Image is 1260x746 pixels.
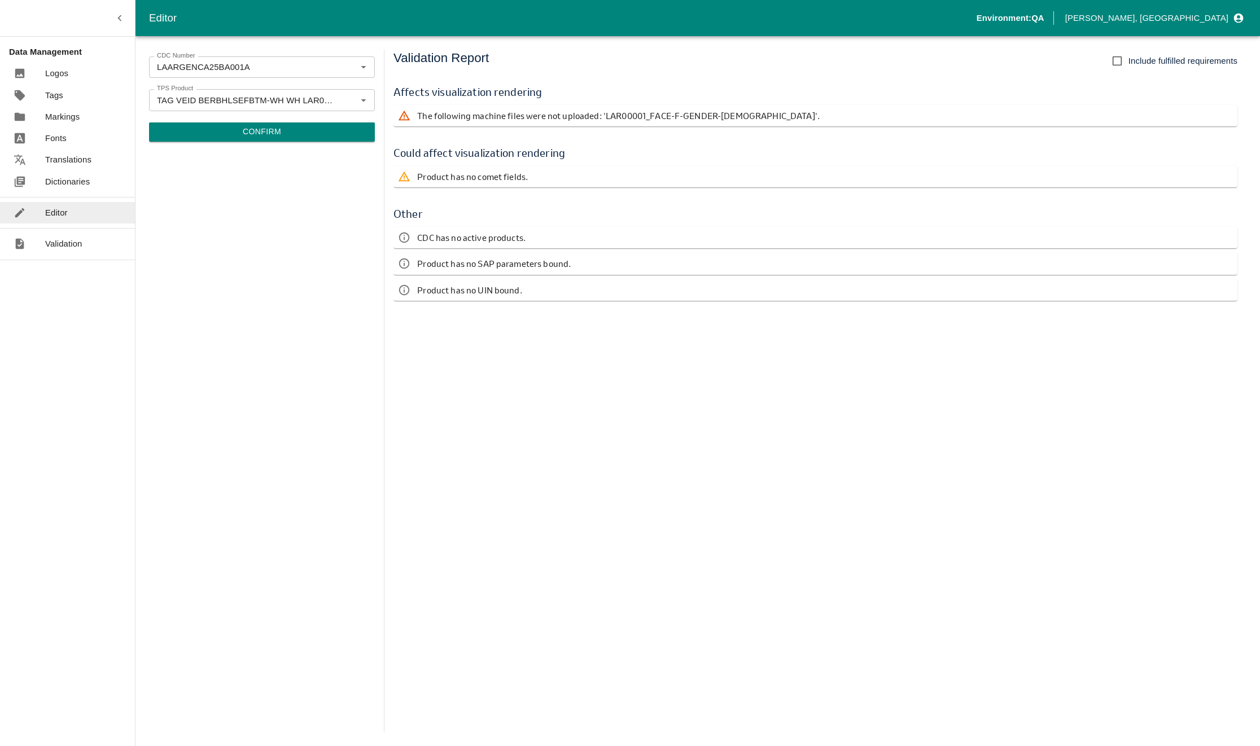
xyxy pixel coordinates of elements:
[977,12,1044,24] p: Environment: QA
[417,170,528,183] p: Product has no comet fields.
[417,109,820,122] p: The following machine files were not uploaded: 'LAR00001_FACE-F-GENDER-[DEMOGRAPHIC_DATA]'.
[417,231,526,244] p: CDC has no active products.
[149,10,977,27] div: Editor
[1061,8,1246,28] button: profile
[1065,12,1228,24] p: [PERSON_NAME], [GEOGRAPHIC_DATA]
[45,67,68,80] p: Logos
[157,84,193,93] label: TPS Product
[393,205,1237,222] h6: Other
[45,175,90,188] p: Dictionaries
[393,144,1237,161] h6: Could affect visualization rendering
[417,257,571,270] p: Product has no SAP parameters bound.
[45,153,91,166] p: Translations
[393,50,489,72] h5: Validation Report
[417,284,522,296] p: Product has no UIN bound.
[9,46,135,58] p: Data Management
[45,111,80,123] p: Markings
[157,51,195,60] label: CDC Number
[1128,55,1237,67] span: Include fulfilled requirements
[45,89,63,102] p: Tags
[45,207,68,219] p: Editor
[149,122,375,142] button: Confirm
[356,60,371,74] button: Open
[45,132,67,144] p: Fonts
[356,93,371,107] button: Open
[393,84,1237,100] h6: Affects visualization rendering
[45,238,82,250] p: Validation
